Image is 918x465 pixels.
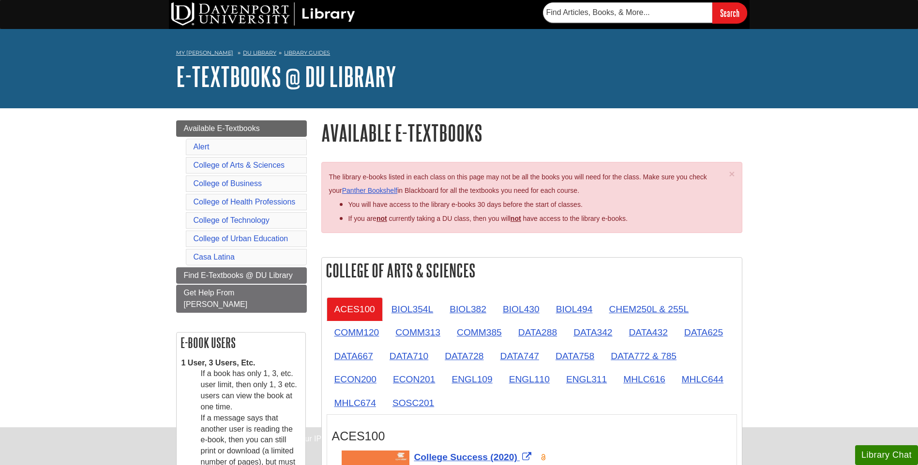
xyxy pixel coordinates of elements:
a: ECON200 [327,367,384,391]
a: DATA667 [327,344,381,368]
span: Find E-Textbooks @ DU Library [184,271,293,279]
strong: not [376,215,387,222]
a: DATA342 [566,320,620,344]
a: Library Guides [284,49,330,56]
a: CHEM250L & 255L [601,297,696,321]
a: MHLC644 [674,367,731,391]
h3: ACES100 [332,429,732,443]
a: MHLC616 [616,367,673,391]
a: DATA625 [677,320,731,344]
a: DATA747 [493,344,547,368]
a: DATA710 [382,344,436,368]
a: BIOL430 [495,297,547,321]
button: Close [729,169,735,179]
img: Open Access [540,453,547,461]
span: College Success (2020) [414,452,517,462]
a: Get Help From [PERSON_NAME] [176,285,307,313]
input: Search [712,2,747,23]
h2: E-book Users [177,333,305,353]
span: Available E-Textbooks [184,124,260,132]
a: Available E-Textbooks [176,120,307,137]
span: × [729,168,735,179]
a: MHLC674 [327,391,384,415]
u: not [511,215,521,222]
dt: 1 User, 3 Users, Etc. [181,358,301,369]
a: College of Business [194,179,262,188]
a: DU Library [243,49,276,56]
a: Link opens in new window [414,452,534,462]
a: College of Health Professions [194,198,296,206]
button: Library Chat [855,445,918,465]
a: DATA758 [548,344,602,368]
a: College of Technology [194,216,270,224]
a: BIOL382 [442,297,494,321]
h1: Available E-Textbooks [321,120,742,145]
a: E-Textbooks @ DU Library [176,61,396,91]
span: You will have access to the library e-books 30 days before the start of classes. [348,201,583,208]
a: SOSC201 [385,391,442,415]
a: DATA288 [511,320,565,344]
nav: breadcrumb [176,46,742,62]
a: Casa Latina [194,253,235,261]
a: DATA432 [621,320,675,344]
a: Panther Bookshelf [342,187,397,194]
a: Find E-Textbooks @ DU Library [176,267,307,284]
a: College of Urban Education [194,234,288,243]
a: ECON201 [385,367,443,391]
span: The library e-books listed in each class on this page may not be all the books you will need for ... [329,173,707,195]
a: COMM120 [327,320,387,344]
input: Find Articles, Books, & More... [543,2,712,23]
span: If you are currently taking a DU class, then you will have access to the library e-books. [348,215,628,222]
h2: College of Arts & Sciences [322,258,742,283]
a: COMM313 [388,320,448,344]
a: DATA772 & 785 [603,344,684,368]
a: BIOL354L [384,297,441,321]
a: ENGL109 [444,367,500,391]
a: ENGL110 [501,367,557,391]
a: My [PERSON_NAME] [176,49,233,57]
a: ACES100 [327,297,383,321]
a: College of Arts & Sciences [194,161,285,169]
form: Searches DU Library's articles, books, and more [543,2,747,23]
img: DU Library [171,2,355,26]
a: DATA728 [437,344,491,368]
a: COMM385 [449,320,510,344]
span: Get Help From [PERSON_NAME] [184,289,248,308]
a: Alert [194,143,210,151]
a: ENGL311 [558,367,615,391]
a: BIOL494 [548,297,601,321]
